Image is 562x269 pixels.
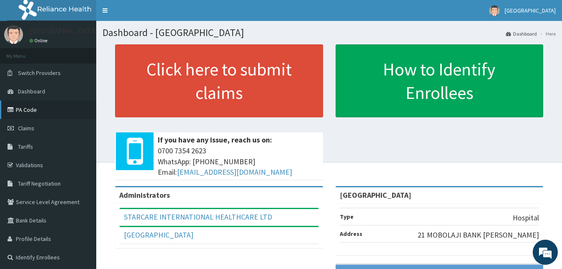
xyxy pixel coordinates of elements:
[513,212,539,223] p: Hospital
[18,180,61,187] span: Tariff Negotiation
[29,38,49,44] a: Online
[115,44,323,117] a: Click here to submit claims
[18,69,61,77] span: Switch Providers
[340,230,362,238] b: Address
[119,190,170,200] b: Administrators
[158,135,272,145] b: If you have any issue, reach us on:
[340,190,411,200] strong: [GEOGRAPHIC_DATA]
[29,27,98,35] p: [GEOGRAPHIC_DATA]
[4,25,23,44] img: User Image
[340,213,354,220] b: Type
[489,5,500,16] img: User Image
[124,212,272,222] a: STARCARE INTERNATIONAL HEALTHCARE LTD
[18,124,34,132] span: Claims
[336,44,544,117] a: How to Identify Enrollees
[103,27,556,38] h1: Dashboard - [GEOGRAPHIC_DATA]
[18,88,45,95] span: Dashboard
[177,167,292,177] a: [EMAIL_ADDRESS][DOMAIN_NAME]
[158,145,319,178] span: 0700 7354 2623 WhatsApp: [PHONE_NUMBER] Email:
[124,230,193,240] a: [GEOGRAPHIC_DATA]
[418,230,539,241] p: 21 MOBOLAJI BANK [PERSON_NAME]
[18,143,33,150] span: Tariffs
[538,30,556,37] li: Here
[506,30,537,37] a: Dashboard
[505,7,556,14] span: [GEOGRAPHIC_DATA]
